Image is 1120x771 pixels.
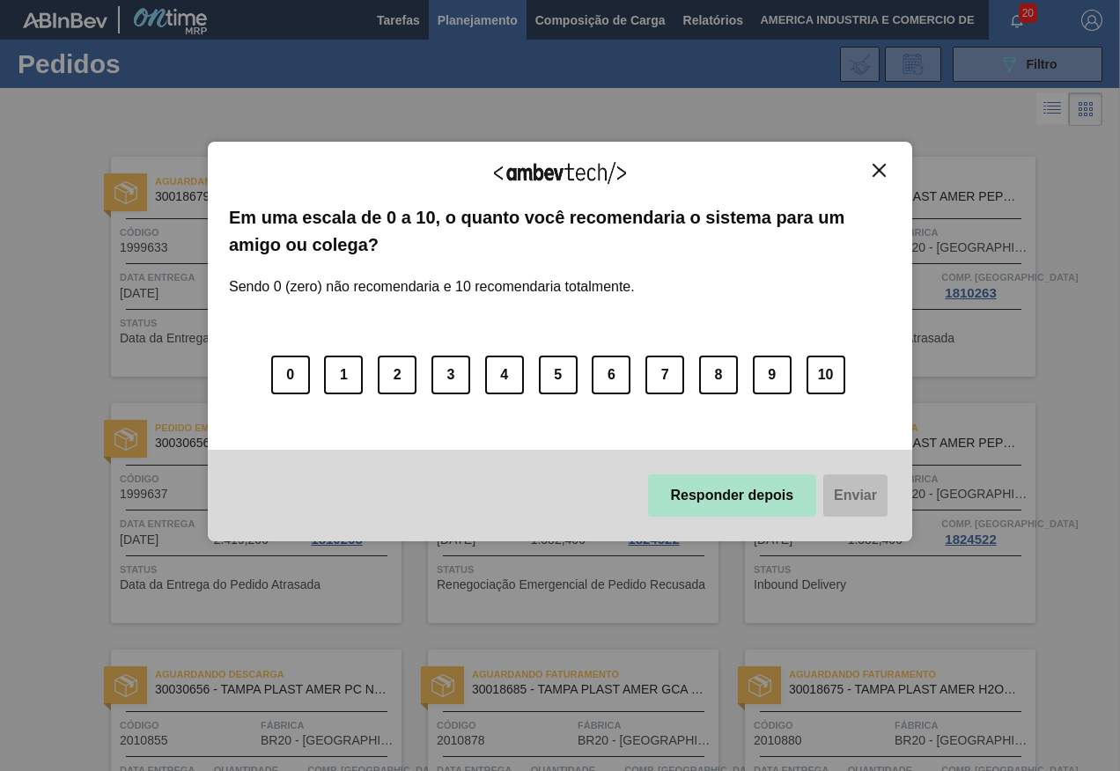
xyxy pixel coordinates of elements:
button: 9 [753,356,792,394]
label: Sendo 0 (zero) não recomendaria e 10 recomendaria totalmente. [229,258,635,295]
button: 7 [645,356,684,394]
button: 3 [431,356,470,394]
img: Logo Ambevtech [494,162,626,184]
label: Em uma escala de 0 a 10, o quanto você recomendaria o sistema para um amigo ou colega? [229,204,891,258]
button: 1 [324,356,363,394]
button: 2 [378,356,416,394]
button: 0 [271,356,310,394]
button: 10 [807,356,845,394]
button: 5 [539,356,578,394]
img: Close [873,164,886,177]
button: 4 [485,356,524,394]
button: Responder depois [648,474,817,517]
button: 8 [699,356,738,394]
button: 6 [592,356,630,394]
button: Close [867,163,891,178]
